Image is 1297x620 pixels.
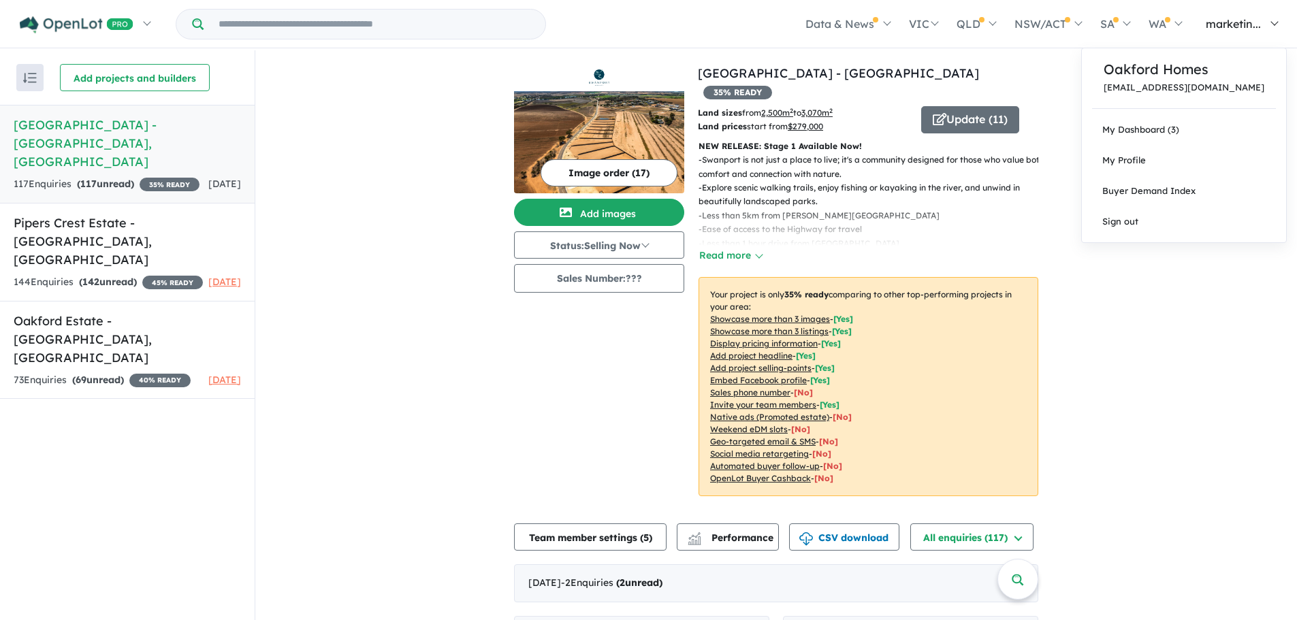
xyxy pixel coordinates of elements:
strong: ( unread) [77,178,134,190]
b: 35 % ready [784,289,829,299]
span: [No] [791,424,810,434]
u: $ 279,000 [788,121,823,131]
u: Showcase more than 3 images [710,314,830,324]
u: Native ads (Promoted estate) [710,412,829,422]
span: [No] [833,412,852,422]
span: [No] [823,461,842,471]
span: [No] [814,473,833,483]
button: CSV download [789,523,899,551]
p: Your project is only comparing to other top-performing projects in your area: - - - - - - - - - -... [699,277,1038,496]
button: All enquiries (117) [910,523,1034,551]
button: Status:Selling Now [514,231,684,259]
u: Showcase more than 3 listings [710,326,829,336]
button: Sales Number:??? [514,264,684,293]
span: [ Yes ] [833,314,853,324]
h5: Pipers Crest Estate - [GEOGRAPHIC_DATA] , [GEOGRAPHIC_DATA] [14,214,241,269]
sup: 2 [790,107,793,114]
a: My Profile [1082,145,1286,176]
div: 117 Enquir ies [14,176,199,193]
span: [DATE] [208,374,241,386]
span: [ Yes ] [815,363,835,373]
span: 35 % READY [703,86,772,99]
span: 40 % READY [129,374,191,387]
u: OpenLot Buyer Cashback [710,473,811,483]
h5: Oakford Estate - [GEOGRAPHIC_DATA] , [GEOGRAPHIC_DATA] [14,312,241,367]
img: Openlot PRO Logo White [20,16,133,33]
span: 117 [80,178,97,190]
img: bar-chart.svg [688,536,701,545]
span: 45 % READY [142,276,203,289]
img: line-chart.svg [688,532,701,540]
p: - Less than 5km from [PERSON_NAME][GEOGRAPHIC_DATA] [699,209,1049,223]
span: [No] [812,448,831,459]
u: Geo-targeted email & SMS [710,436,816,446]
span: 69 [76,374,86,386]
u: Embed Facebook profile [710,375,807,385]
u: Add project headline [710,350,792,361]
a: Sign out [1082,206,1286,237]
button: Add projects and builders [60,64,210,91]
span: [DATE] [208,178,241,190]
p: from [698,106,911,120]
u: Automated buyer follow-up [710,461,820,471]
a: My Dashboard (3) [1082,114,1286,145]
button: Team member settings (5) [514,523,667,551]
span: 142 [82,276,99,288]
span: [ Yes ] [832,326,852,336]
span: [No] [819,436,838,446]
a: Buyer Demand Index [1082,176,1286,206]
input: Try estate name, suburb, builder or developer [206,10,543,39]
button: Read more [699,248,763,263]
u: Add project selling-points [710,363,812,373]
div: 73 Enquir ies [14,372,191,389]
span: [ Yes ] [796,350,816,361]
img: Swanport Village - Swanport Logo [519,69,679,86]
img: sort.svg [23,73,37,83]
span: Performance [690,532,773,544]
button: Add images [514,199,684,226]
p: NEW RELEASE: Stage 1 Available Now! [699,140,1038,153]
u: Social media retargeting [710,448,809,459]
a: [GEOGRAPHIC_DATA] - [GEOGRAPHIC_DATA] [698,65,979,81]
span: - 2 Enquir ies [561,576,662,589]
b: Land prices [698,121,747,131]
p: - Less than 1 hour drive from [GEOGRAPHIC_DATA] [699,237,1049,250]
span: [ No ] [794,387,813,397]
u: Invite your team members [710,399,816,410]
u: 2,500 m [761,108,793,118]
span: marketin... [1206,17,1261,31]
p: - Swanport is not just a place to live; it's a community designed for those who value both comfor... [699,153,1049,181]
a: Swanport Village - Swanport LogoSwanport Village - Swanport [514,64,684,193]
u: Display pricing information [710,338,818,348]
a: Oakford Homes [1104,59,1264,80]
a: [EMAIL_ADDRESS][DOMAIN_NAME] [1104,82,1264,93]
div: [DATE] [514,564,1038,602]
span: 35 % READY [140,178,199,191]
u: 3,070 m [801,108,833,118]
span: 2 [620,576,625,589]
p: - Ease of access to the Highway for travel [699,223,1049,236]
div: 144 Enquir ies [14,274,203,291]
span: to [793,108,833,118]
button: Image order (17) [541,159,677,186]
span: 5 [643,532,649,544]
img: Swanport Village - Swanport [514,91,684,193]
strong: ( unread) [79,276,137,288]
h5: [GEOGRAPHIC_DATA] - [GEOGRAPHIC_DATA] , [GEOGRAPHIC_DATA] [14,116,241,171]
p: - Explore scenic walking trails, enjoy fishing or kayaking in the river, and unwind in beautifull... [699,181,1049,209]
p: start from [698,120,911,133]
button: Performance [677,523,779,551]
span: [DATE] [208,276,241,288]
u: Weekend eDM slots [710,424,788,434]
strong: ( unread) [72,374,124,386]
span: [ Yes ] [821,338,841,348]
span: [ Yes ] [810,375,830,385]
u: Sales phone number [710,387,790,397]
span: [ Yes ] [820,399,839,410]
sup: 2 [829,107,833,114]
button: Update (11) [921,106,1019,133]
img: download icon [799,532,813,546]
strong: ( unread) [616,576,662,589]
span: My Profile [1102,154,1146,165]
